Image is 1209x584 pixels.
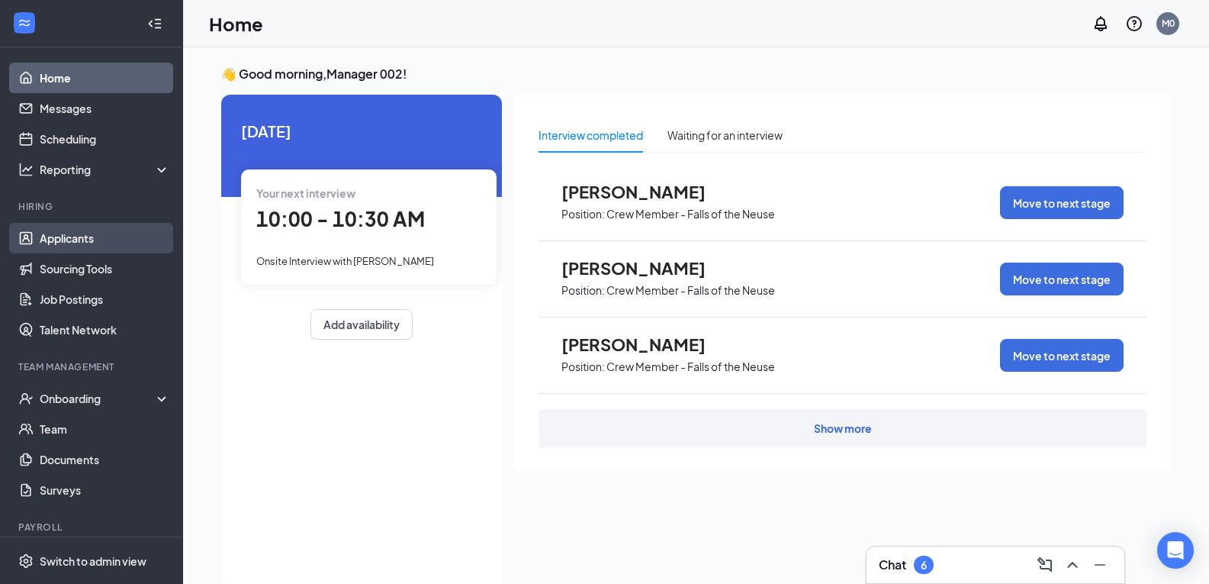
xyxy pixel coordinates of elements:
[1036,556,1054,574] svg: ComposeMessage
[40,63,170,93] a: Home
[40,444,170,475] a: Documents
[256,206,425,231] span: 10:00 - 10:30 AM
[18,360,167,373] div: Team Management
[921,559,927,572] div: 6
[1125,15,1143,33] svg: QuestionInfo
[40,93,170,124] a: Messages
[1157,532,1194,569] div: Open Intercom Messenger
[606,360,775,374] p: Crew Member - Falls of the Neuse
[539,127,643,144] div: Interview completed
[1033,553,1057,577] button: ComposeMessage
[40,391,157,406] div: Onboarding
[1091,556,1109,574] svg: Minimize
[17,15,32,31] svg: WorkstreamLogo
[1092,15,1110,33] svg: Notifications
[209,11,263,37] h1: Home
[1162,17,1175,30] div: M0
[1063,556,1082,574] svg: ChevronUp
[241,119,482,143] span: [DATE]
[40,223,170,253] a: Applicants
[40,124,170,154] a: Scheduling
[561,334,729,354] span: [PERSON_NAME]
[147,16,162,31] svg: Collapse
[561,283,605,298] p: Position:
[40,414,170,444] a: Team
[18,521,167,534] div: Payroll
[40,253,170,284] a: Sourcing Tools
[40,284,170,315] a: Job Postings
[606,207,775,221] p: Crew Member - Falls of the Neuse
[561,258,729,278] span: [PERSON_NAME]
[606,283,775,298] p: Crew Member - Falls of the Neuse
[561,182,729,202] span: [PERSON_NAME]
[40,162,171,177] div: Reporting
[18,553,34,569] svg: Settings
[667,127,783,144] div: Waiting for an interview
[814,421,872,436] div: Show more
[561,207,605,221] p: Position:
[1088,553,1112,577] button: Minimize
[256,255,434,267] span: Onsite Interview with [PERSON_NAME]
[40,315,170,345] a: Talent Network
[256,186,355,200] span: Your next interview
[18,200,167,213] div: Hiring
[18,162,34,177] svg: Analysis
[40,475,170,505] a: Surveys
[40,553,146,569] div: Switch to admin view
[1060,553,1085,577] button: ChevronUp
[310,309,413,340] button: Add availability
[1000,263,1124,295] button: Move to next stage
[221,66,1171,82] h3: 👋 Good morning, Manager 002 !
[561,360,605,374] p: Position:
[1000,339,1124,372] button: Move to next stage
[879,557,906,573] h3: Chat
[18,391,34,406] svg: UserCheck
[1000,186,1124,219] button: Move to next stage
